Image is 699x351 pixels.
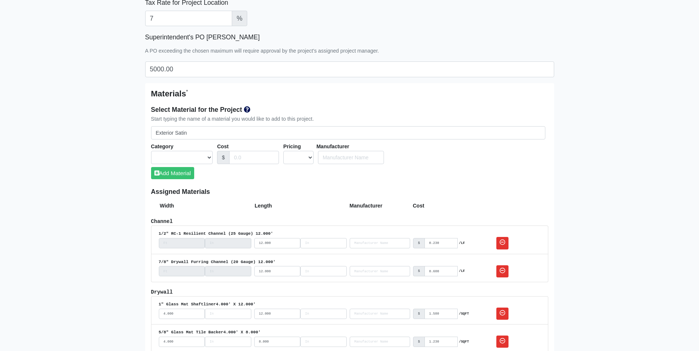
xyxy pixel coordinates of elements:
[300,238,347,248] input: length_inches
[350,337,410,347] input: Search
[459,339,469,344] strong: /SQFT
[205,266,251,276] input: width_inches
[424,238,458,248] input: Cost
[300,309,347,319] input: length_inches
[151,188,548,196] h6: Assigned Materials
[159,259,541,265] div: 7/8" Drywall Furring Channel (20 Gauge)
[241,330,243,334] span: X
[318,151,384,164] input: Search
[413,309,424,319] div: $
[350,203,382,209] strong: Manufacturer
[283,143,301,149] strong: Pricing
[159,329,541,336] div: 5/8" Glass Mat Tile Backer
[413,337,424,347] div: $
[205,309,251,319] input: width_inches
[159,266,205,276] input: width_feet
[151,167,194,179] button: Add Material
[216,302,231,306] span: 4.000'
[350,266,410,276] input: Search
[159,337,205,347] input: width_feet
[424,309,458,319] input: Cost
[145,48,379,54] small: A PO exceeding the chosen maximum will require approval by the project's assigned project manager.
[300,337,347,347] input: length_inches
[232,11,247,26] span: %
[300,266,347,276] input: length_inches
[246,330,261,334] span: 8.000'
[256,231,273,236] span: 12.000'
[459,269,465,274] strong: /LF
[151,115,548,123] div: Start typing the name of a material you would like to add to this project.
[233,302,236,306] span: X
[317,143,349,149] strong: Manufacturer
[350,309,410,319] input: Search
[459,241,465,246] strong: /LF
[424,337,458,347] input: Cost
[238,302,256,306] span: 12.000'
[151,143,174,149] strong: Category
[217,143,228,149] strong: Cost
[255,203,272,209] strong: Length
[254,238,301,248] input: length_feet
[223,330,238,334] span: 4.000'
[254,309,301,319] input: length_feet
[151,89,548,99] h5: Materials
[254,266,301,276] input: length_feet
[350,238,410,248] input: Search
[217,151,230,164] div: $
[229,151,279,164] input: Cost
[413,203,424,209] strong: Cost
[413,238,424,248] div: $
[160,203,174,209] strong: Width
[254,337,301,347] input: length_feet
[159,309,205,319] input: width_feet
[258,260,276,264] span: 12.000'
[151,106,242,113] strong: Select Material for the Project
[151,126,545,140] input: Search
[151,217,548,282] li: Channel
[413,266,424,276] div: $
[459,311,469,316] strong: /SQFT
[205,337,251,347] input: width_inches
[159,230,541,237] div: 1/2" RC-1 Resilient Channel (25 Gauge)
[159,301,541,308] div: 1" Glass Mat Shaftliner
[145,32,260,42] label: Superintendent's PO [PERSON_NAME]
[424,266,458,276] input: Cost
[159,238,205,248] input: width_feet
[205,238,251,248] input: width_inches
